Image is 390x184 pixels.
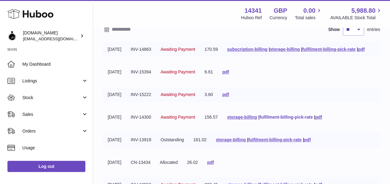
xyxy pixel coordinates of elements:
[126,132,156,147] td: INV-13919
[22,95,82,101] span: Stock
[274,7,287,15] strong: GBP
[103,87,126,102] td: [DATE]
[330,7,383,21] a: 5,988.80 AVAILABLE Stock Total
[301,47,302,52] span: |
[7,161,85,172] a: Log out
[259,115,313,120] a: fulfilment-billing-pick-rate
[160,160,178,165] span: Allocated
[160,47,195,52] span: Awaiting Payment
[328,27,340,33] label: Show
[126,110,156,125] td: INV-14300
[160,137,184,142] span: Outstanding
[160,69,195,74] span: Awaiting Payment
[295,7,322,21] a: 0.00 Total sales
[200,110,222,125] td: 156.57
[126,155,155,170] td: CN-13434
[247,137,248,142] span: |
[315,115,322,120] a: pdf
[103,110,126,125] td: [DATE]
[7,31,17,41] img: internalAdmin-14341@internal.huboo.com
[303,137,304,142] span: |
[207,160,214,165] a: pdf
[269,47,270,52] span: |
[357,47,358,52] span: |
[295,15,322,21] span: Total sales
[182,155,203,170] td: 26.02
[160,115,195,120] span: Awaiting Payment
[303,7,316,15] span: 0.00
[258,115,259,120] span: |
[126,87,156,102] td: INV-15222
[200,87,217,102] td: 3.60
[22,78,82,84] span: Listings
[351,7,375,15] span: 5,988.80
[216,137,246,142] a: storage-billing
[248,137,302,142] a: fulfilment-billing-pick-rate
[314,115,315,120] span: |
[103,64,126,80] td: [DATE]
[270,47,300,52] a: storage-billing
[103,132,126,147] td: [DATE]
[200,42,222,57] td: 170.59
[200,64,217,80] td: 6.61
[222,69,229,74] a: pdf
[189,132,211,147] td: 161.02
[22,112,82,117] span: Sales
[103,42,126,57] td: [DATE]
[126,42,156,57] td: INV-14863
[126,64,156,80] td: INV-15394
[270,15,287,21] div: Currency
[23,30,79,42] div: [DOMAIN_NAME]
[22,61,88,67] span: My Dashboard
[302,47,356,52] a: fulfilment-billing-pick-rate
[160,92,195,97] span: Awaiting Payment
[103,155,126,170] td: [DATE]
[330,15,383,21] span: AVAILABLE Stock Total
[22,145,88,151] span: Usage
[23,36,91,41] span: [EMAIL_ADDRESS][DOMAIN_NAME]
[227,47,267,52] a: subscription-billing
[222,92,229,97] a: pdf
[304,137,311,142] a: pdf
[358,47,365,52] a: pdf
[367,27,380,33] span: entries
[241,15,262,21] div: Huboo Ref
[244,7,262,15] strong: 14341
[227,115,257,120] a: storage-billing
[22,128,82,134] span: Orders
